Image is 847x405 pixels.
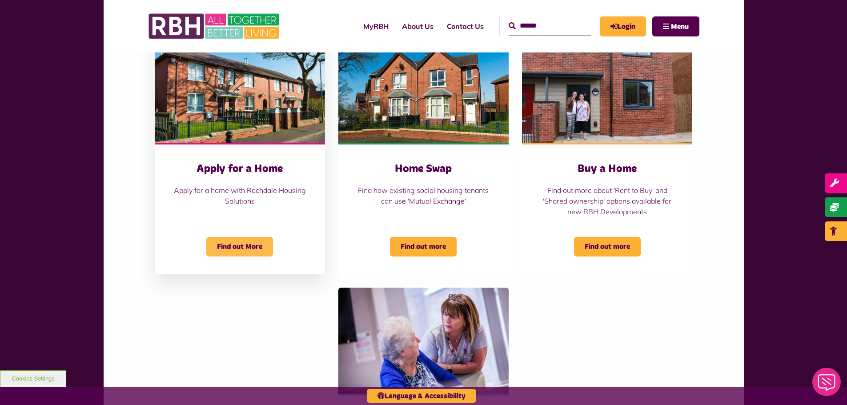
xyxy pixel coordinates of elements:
a: About Us [395,14,440,38]
span: Find out more [390,237,457,257]
button: Language & Accessibility [367,389,476,403]
a: MyRBH [600,16,646,36]
p: Find out more about 'Rent to Buy' and 'Shared ownership' options available for new RBH Developments [540,185,674,217]
span: Find out More [206,237,273,257]
p: Apply for a home with Rochdale Housing Solutions [173,185,307,206]
p: Find how existing social housing tenants can use 'Mutual Exchange' [356,185,491,206]
iframe: Netcall Web Assistant for live chat [807,365,847,405]
span: Menu [671,23,689,30]
img: Longridge Drive Keys [522,36,692,143]
a: MyRBH [357,14,395,38]
a: Buy a Home Find out more about 'Rent to Buy' and 'Shared ownership' options available for new RBH... [522,36,692,274]
img: Belton Ave 07 [338,36,509,143]
h3: Buy a Home [540,162,674,176]
h3: Apply for a Home [173,162,307,176]
a: Apply for a Home Apply for a home with Rochdale Housing Solutions Find out More [155,36,325,274]
img: Belton Avenue [155,36,325,143]
a: Contact Us [440,14,490,38]
img: RBH [148,9,281,44]
h3: Home Swap [356,162,491,176]
button: Navigation [652,16,699,36]
span: Find out more [574,237,641,257]
img: Independant Living [338,288,509,394]
a: Home Swap Find how existing social housing tenants can use 'Mutual Exchange' Find out more [338,36,509,274]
